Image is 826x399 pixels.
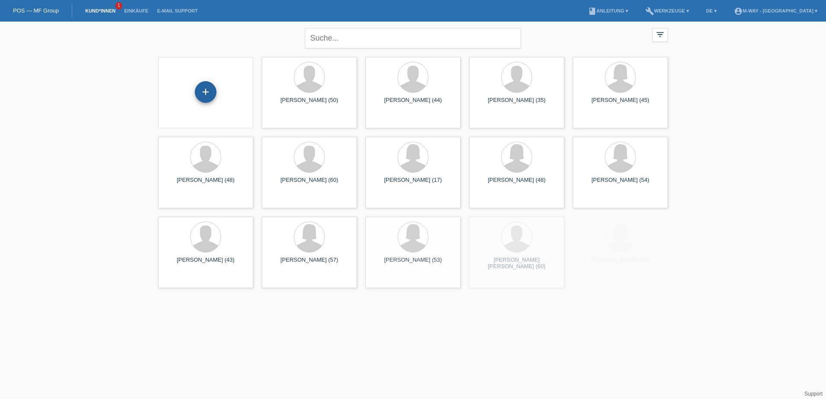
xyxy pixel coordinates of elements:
[734,7,743,16] i: account_circle
[641,8,693,13] a: buildWerkzeuge ▾
[804,391,823,397] a: Support
[588,7,597,16] i: book
[702,8,721,13] a: DE ▾
[165,256,246,270] div: [PERSON_NAME] (43)
[476,177,557,190] div: [PERSON_NAME] (48)
[372,256,454,270] div: [PERSON_NAME] (53)
[372,177,454,190] div: [PERSON_NAME] (17)
[305,28,521,48] input: Suche...
[584,8,632,13] a: bookAnleitung ▾
[580,97,661,111] div: [PERSON_NAME] (45)
[115,2,122,9] span: 1
[165,177,246,190] div: [PERSON_NAME] (48)
[269,177,350,190] div: [PERSON_NAME] (60)
[195,85,216,99] div: Kund*in hinzufügen
[120,8,152,13] a: Einkäufe
[580,256,661,270] div: [PERSON_NAME] (54)
[476,97,557,111] div: [PERSON_NAME] (35)
[269,256,350,270] div: [PERSON_NAME] (57)
[476,256,557,270] div: [PERSON_NAME] [PERSON_NAME] (60)
[81,8,120,13] a: Kund*innen
[269,97,350,111] div: [PERSON_NAME] (50)
[645,7,654,16] i: build
[730,8,822,13] a: account_circlem-way - [GEOGRAPHIC_DATA] ▾
[580,177,661,190] div: [PERSON_NAME] (54)
[153,8,202,13] a: E-Mail Support
[372,97,454,111] div: [PERSON_NAME] (44)
[655,30,665,39] i: filter_list
[13,7,59,14] a: POS — MF Group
